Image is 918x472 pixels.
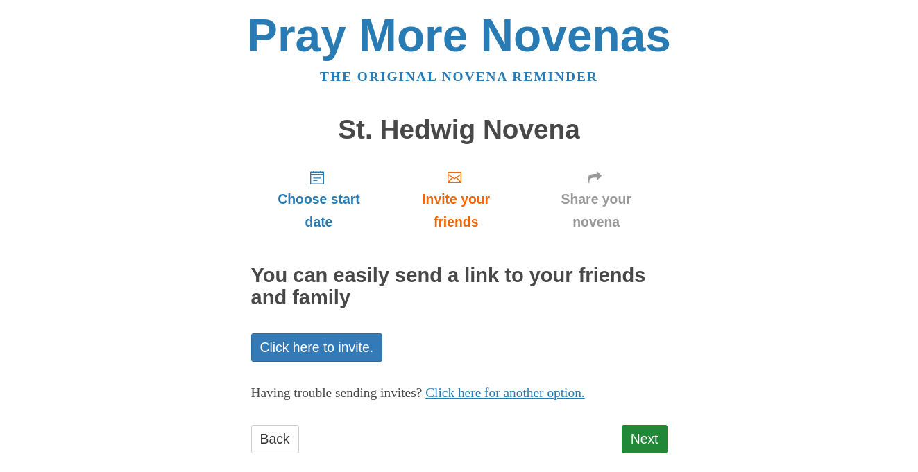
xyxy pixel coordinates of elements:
[265,188,373,234] span: Choose start date
[525,158,668,241] a: Share your novena
[247,10,671,61] a: Pray More Novenas
[251,158,387,241] a: Choose start date
[251,115,668,145] h1: St. Hedwig Novena
[251,385,423,400] span: Having trouble sending invites?
[251,333,383,362] a: Click here to invite.
[539,188,654,234] span: Share your novena
[400,188,511,234] span: Invite your friends
[622,425,668,453] a: Next
[251,425,299,453] a: Back
[251,265,668,309] h2: You can easily send a link to your friends and family
[320,69,598,84] a: The original novena reminder
[386,158,525,241] a: Invite your friends
[425,385,585,400] a: Click here for another option.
